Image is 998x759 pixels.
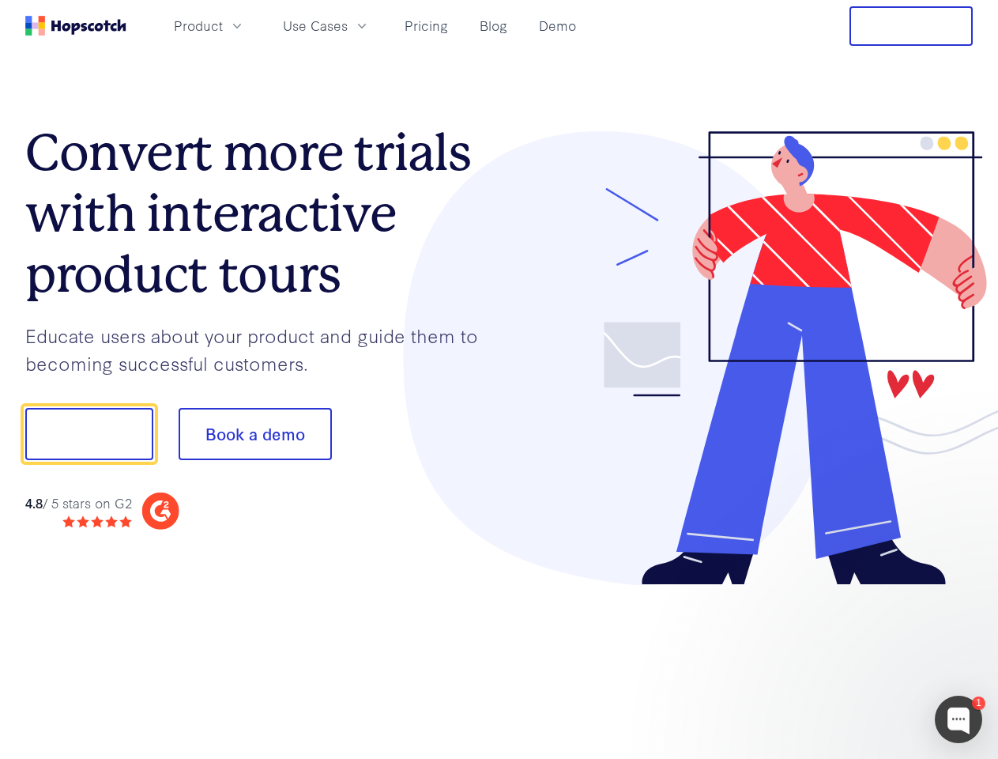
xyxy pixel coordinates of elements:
h1: Convert more trials with interactive product tours [25,123,499,304]
button: Book a demo [179,408,332,460]
div: 1 [972,697,985,710]
strong: 4.8 [25,493,43,512]
div: / 5 stars on G2 [25,493,132,513]
a: Demo [533,13,582,39]
button: Product [164,13,254,39]
span: Use Cases [283,16,348,36]
a: Blog [473,13,514,39]
a: Pricing [398,13,454,39]
button: Show me! [25,408,153,460]
p: Educate users about your product and guide them to becoming successful customers. [25,322,499,376]
span: Product [174,16,223,36]
button: Free Trial [849,6,973,46]
button: Use Cases [273,13,379,39]
a: Home [25,16,126,36]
